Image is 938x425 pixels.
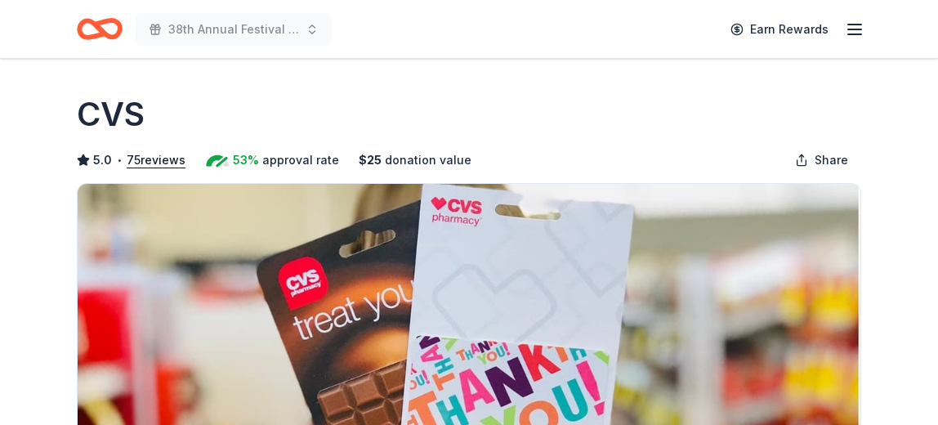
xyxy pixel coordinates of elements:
[233,150,259,170] span: 53%
[385,150,471,170] span: donation value
[815,150,848,170] span: Share
[359,150,382,170] span: $ 25
[136,13,332,46] button: 38th Annual Festival of Trees
[168,20,299,39] span: 38th Annual Festival of Trees
[782,144,861,177] button: Share
[77,10,123,48] a: Home
[77,92,145,137] h1: CVS
[127,150,185,170] button: 75reviews
[721,15,838,44] a: Earn Rewards
[93,150,112,170] span: 5.0
[262,150,339,170] span: approval rate
[117,154,123,167] span: •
